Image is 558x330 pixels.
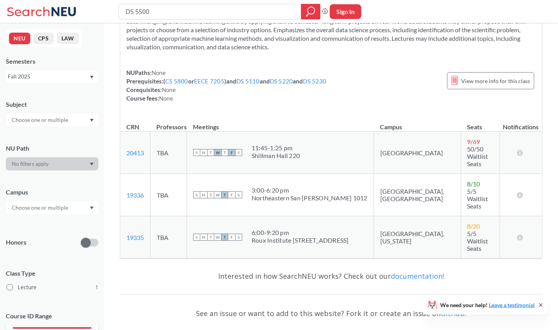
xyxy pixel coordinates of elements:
div: Dropdown arrow [6,201,98,214]
div: Campus [6,188,98,196]
a: Leave a testimonial [489,302,535,308]
span: T [207,149,214,156]
span: W [214,234,221,241]
button: LAW [57,33,79,44]
div: Interested in how SearchNEU works? Check out our [120,265,542,287]
div: Semesters [6,57,98,66]
div: Shillman Hall 220 [252,152,300,160]
svg: magnifying glass [306,6,315,17]
div: magnifying glass [301,4,320,19]
a: DS 5230 [303,78,327,85]
span: S [235,234,242,241]
svg: Dropdown arrow [90,207,94,210]
span: M [200,234,207,241]
div: Northeastern San [PERSON_NAME] 1012 [252,194,367,202]
div: CRN [126,123,139,131]
button: CPS [33,33,54,44]
span: 1 [95,283,98,292]
div: 11:45 - 1:25 pm [252,144,300,152]
th: Professors [150,115,187,132]
th: Meetings [187,115,374,132]
div: 6:00 - 9:20 pm [252,229,349,236]
span: Class Type [6,269,98,278]
td: TBA [150,216,187,259]
span: None [152,69,166,76]
td: [GEOGRAPHIC_DATA] [374,132,461,174]
a: EECE 7205 [194,78,224,85]
span: T [221,191,228,198]
div: Fall 2025Dropdown arrow [6,70,98,83]
svg: Dropdown arrow [90,119,94,122]
span: S [235,191,242,198]
div: Fall 2025 [8,72,89,81]
span: View more info for this class [461,76,530,86]
div: Dropdown arrow [6,157,98,170]
div: Roux Institute [STREET_ADDRESS] [252,236,349,244]
div: NUPaths: Prerequisites: ( or ) and and and Corequisites: Course fees: [126,68,326,102]
span: T [221,149,228,156]
span: 8 / 20 [467,222,480,230]
a: documentation! [391,271,444,281]
a: 20413 [126,149,144,156]
span: 9 / 69 [467,138,480,145]
label: Lecture [7,282,98,292]
div: Subject [6,100,98,109]
td: TBA [150,174,187,216]
span: T [207,234,214,241]
span: S [193,191,200,198]
th: Campus [374,115,461,132]
span: T [221,234,228,241]
td: [GEOGRAPHIC_DATA], [GEOGRAPHIC_DATA] [374,174,461,216]
span: F [228,234,235,241]
a: 19335 [126,234,144,241]
span: None [159,95,173,102]
div: NU Path [6,144,98,153]
span: 5/5 Waitlist Seats [467,230,488,252]
a: DS 5220 [270,78,293,85]
svg: Dropdown arrow [90,76,94,79]
span: M [200,149,207,156]
span: S [193,234,200,241]
th: Notifications [500,115,542,132]
a: DS 5110 [236,78,260,85]
p: Course ID Range [6,312,98,321]
span: 8 / 10 [467,180,480,188]
td: TBA [150,132,187,174]
span: F [228,149,235,156]
span: W [214,149,221,156]
span: T [207,191,214,198]
span: S [193,149,200,156]
span: None [162,86,176,93]
div: See an issue or want to add to this website? Fork it or create an issue on . [120,302,542,325]
a: 19336 [126,191,144,199]
span: S [235,149,242,156]
input: Choose one or multiple [8,203,73,212]
button: Sign In [330,4,361,19]
span: 5/5 Waitlist Seats [467,188,488,210]
th: Seats [461,115,500,132]
span: W [214,191,221,198]
section: Offers students a capstone opportunity to practice data science skills learned in previous course... [126,9,536,51]
td: [GEOGRAPHIC_DATA], [US_STATE] [374,216,461,259]
input: Choose one or multiple [8,115,73,125]
span: We need your help! [440,302,535,308]
div: Dropdown arrow [6,113,98,127]
span: 50/50 Waitlist Seats [467,145,488,167]
span: F [228,191,235,198]
div: 3:00 - 6:20 pm [252,186,367,194]
a: CS 5800 [165,78,188,85]
p: Honors [6,238,26,247]
button: NEU [9,33,30,44]
input: Class, professor, course number, "phrase" [125,5,296,18]
svg: Dropdown arrow [90,163,94,166]
span: M [200,191,207,198]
